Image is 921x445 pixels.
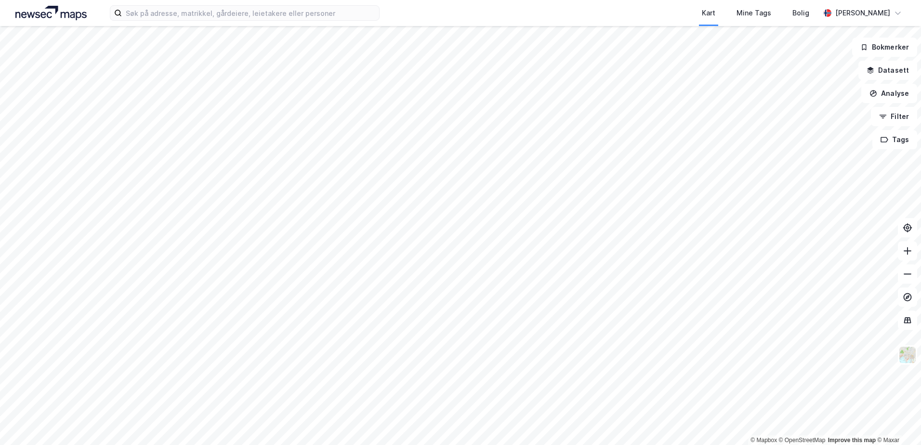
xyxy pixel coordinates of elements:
[852,38,917,57] button: Bokmerker
[122,6,379,20] input: Søk på adresse, matrikkel, gårdeiere, leietakere eller personer
[750,437,777,444] a: Mapbox
[828,437,876,444] a: Improve this map
[835,7,890,19] div: [PERSON_NAME]
[779,437,826,444] a: OpenStreetMap
[898,346,917,364] img: Z
[861,84,917,103] button: Analyse
[858,61,917,80] button: Datasett
[737,7,771,19] div: Mine Tags
[873,399,921,445] iframe: Chat Widget
[15,6,87,20] img: logo.a4113a55bc3d86da70a041830d287a7e.svg
[872,130,917,149] button: Tags
[792,7,809,19] div: Bolig
[871,107,917,126] button: Filter
[702,7,715,19] div: Kart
